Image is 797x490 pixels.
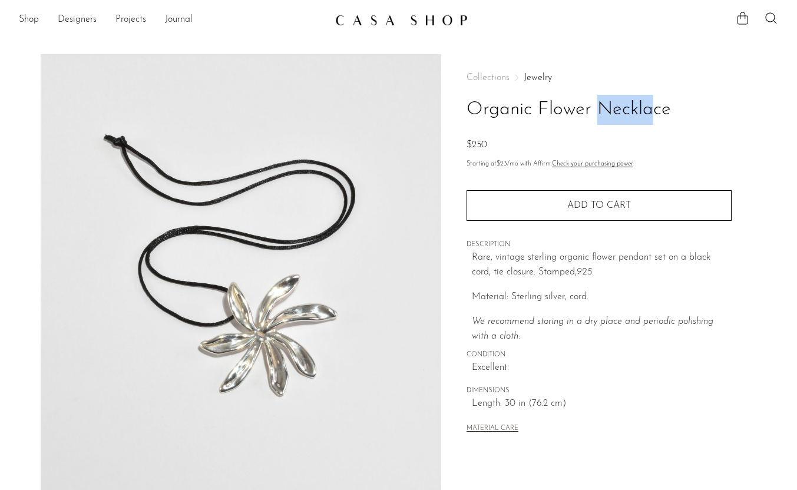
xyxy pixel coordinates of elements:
[58,12,97,28] a: Designers
[467,350,732,360] span: CONDITION
[115,12,146,28] a: Projects
[472,360,732,376] span: Excellent.
[524,73,552,82] a: Jewelry
[467,73,732,82] nav: Breadcrumbs
[567,201,631,210] span: Add to cart
[552,161,633,167] a: Check your purchasing power - Learn more about Affirm Financing (opens in modal)
[467,95,732,125] h1: Organic Flower Necklace
[19,10,326,30] nav: Desktop navigation
[472,396,732,412] span: Length: 30 in (76.2 cm)
[467,240,732,250] span: DESCRIPTION
[467,425,518,433] button: MATERIAL CARE
[467,190,732,221] button: Add to cart
[467,140,487,150] span: $250
[467,159,732,170] p: Starting at /mo with Affirm.
[467,73,510,82] span: Collections
[472,290,732,305] p: Material: Sterling silver, cord.
[497,161,507,167] span: $23
[467,386,732,396] span: DIMENSIONS
[472,317,713,342] i: We recommend storing in a dry place and periodic polishing with a cloth.
[165,12,193,28] a: Journal
[577,267,594,277] em: 925.
[472,250,732,280] p: Rare, vintage sterling organic flower pendant set on a black cord, tie closure. Stamped,
[19,12,39,28] a: Shop
[19,10,326,30] ul: NEW HEADER MENU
